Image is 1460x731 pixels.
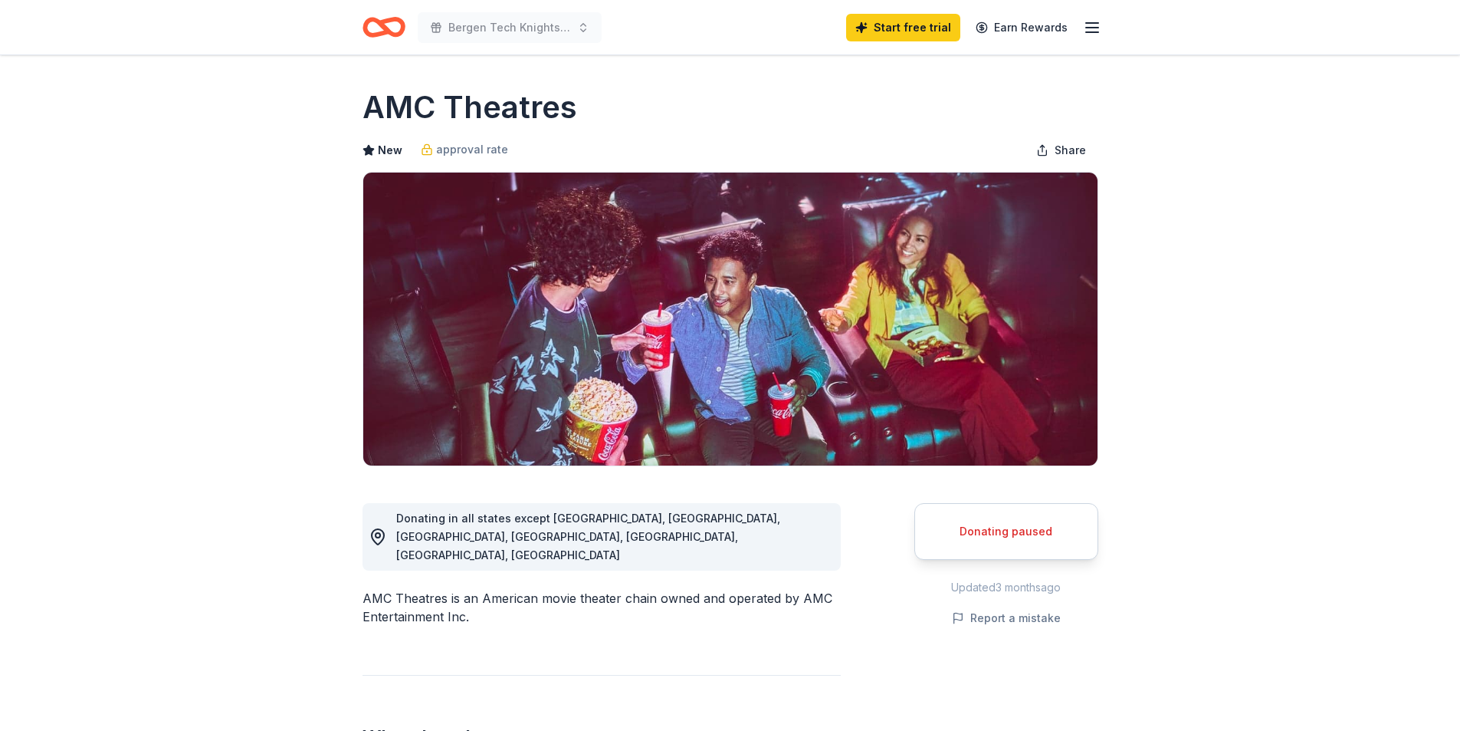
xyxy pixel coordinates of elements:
span: Donating in all states except [GEOGRAPHIC_DATA], [GEOGRAPHIC_DATA], [GEOGRAPHIC_DATA], [GEOGRAPHI... [396,512,780,561]
div: Donating paused [933,522,1079,541]
button: Bergen Tech Knights Softball [418,12,602,43]
button: Share [1024,135,1098,166]
a: Earn Rewards [966,14,1077,41]
button: Report a mistake [952,609,1061,627]
div: Updated 3 months ago [914,578,1098,597]
span: Share [1055,141,1086,160]
span: New [378,141,402,160]
a: Home [363,9,405,45]
a: Start free trial [846,14,960,41]
span: approval rate [436,140,508,159]
h1: AMC Theatres [363,86,577,129]
span: Bergen Tech Knights Softball [448,18,571,37]
img: Image for AMC Theatres [363,173,1097,466]
div: AMC Theatres is an American movie theater chain owned and operated by AMC Entertainment Inc. [363,589,841,626]
a: approval rate [421,140,508,159]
